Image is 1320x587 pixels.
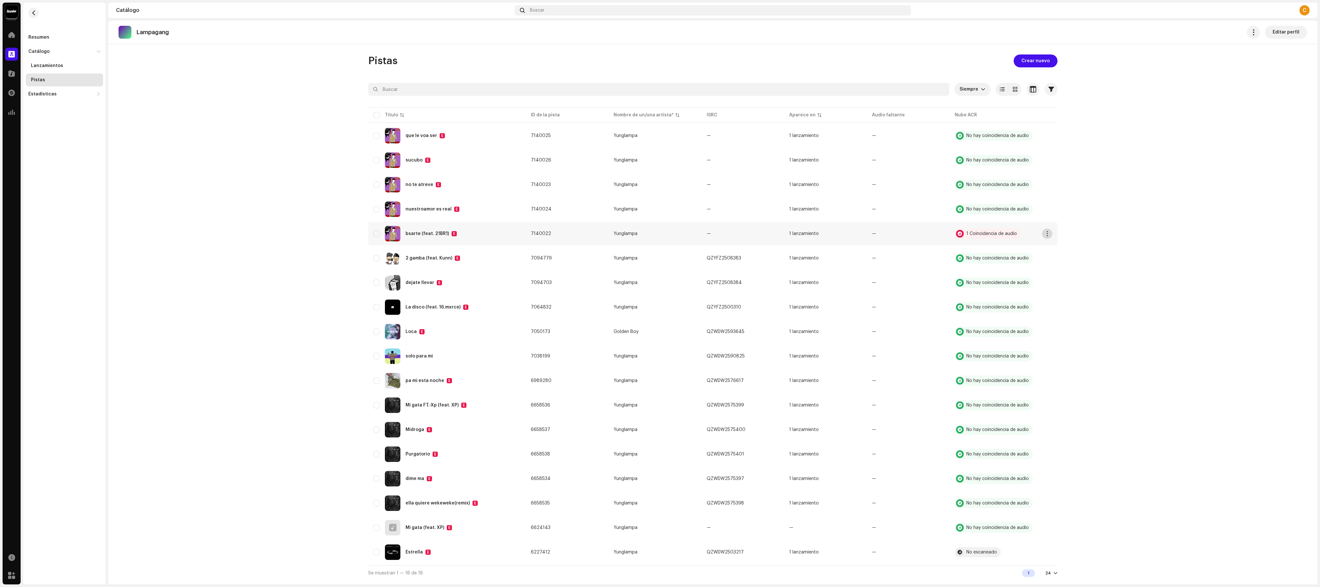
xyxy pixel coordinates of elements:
div: Yunglampa [614,378,637,383]
div: Yunglampa [614,158,637,162]
div: 1 lanzamiento [789,452,819,456]
div: que le voa ser [406,133,437,138]
span: Yunglampa [614,207,696,211]
div: 1 [1022,569,1035,577]
div: No hay coincidencia de audio [966,305,1029,309]
div: dime ma [406,476,424,481]
re-a-table-badge: — [872,305,944,309]
span: 7038199 [531,354,550,358]
span: 6227412 [531,550,550,554]
input: Buscar [368,83,949,96]
span: Yunglampa [614,403,696,407]
img: a13f0ff9-aa2f-497f-8aa2-84626e73876d [385,544,400,560]
div: E [447,378,452,383]
div: Yunglampa [614,403,637,407]
div: E [433,452,438,457]
div: No hay coincidencia de audio [966,501,1029,505]
div: — [707,207,711,211]
div: 1 lanzamiento [789,329,819,334]
div: Estrella [406,550,423,554]
span: 1 lanzamiento [789,182,862,187]
div: 1 lanzamiento [789,403,819,407]
span: 7094779 [531,256,552,260]
div: No hay coincidencia de audio [966,378,1029,383]
img: 9b498be1-bbfe-4aa1-80db-7a20e52476de [385,152,400,168]
div: La disco (feat. 16.mxrce) [406,305,461,309]
span: 6658534 [531,476,550,481]
span: Yunglampa [614,427,696,432]
span: 1 lanzamiento [789,476,862,481]
span: 7140025 [531,133,551,138]
div: E [425,158,430,163]
img: 25efe6b5-aeb0-44e4-b4fc-13013fd89224 [385,373,400,388]
div: 24 [1045,571,1051,576]
div: Aparece en [789,112,816,118]
div: E [440,133,445,138]
re-a-table-badge: — [872,354,944,358]
div: — [707,133,711,138]
span: Yunglampa [614,231,696,236]
re-a-table-badge: — [872,133,944,138]
re-a-table-badge: — [872,525,944,530]
span: Yunglampa [614,501,696,505]
div: — [707,231,711,236]
span: Yunglampa [614,305,696,309]
span: Yunglampa [614,256,696,260]
img: 9b498be1-bbfe-4aa1-80db-7a20e52476de [385,128,400,143]
img: 3c648e65-0723-4e85-8004-8625cec89ae8 [385,299,400,315]
div: Catálogo [116,8,512,13]
re-a-table-badge: — [872,280,944,285]
div: dejate llevar [406,280,434,285]
div: no te atreve [406,182,433,187]
span: 1 lanzamiento [789,231,862,236]
div: — [707,182,711,187]
div: QZWDW2575398 [707,501,744,505]
div: E [473,501,478,506]
re-a-table-badge: — [872,207,944,211]
img: 7c09a67b-57b4-466c-9a36-0304cb8dfaa4 [385,250,400,266]
re-m-nav-item: Resumen [26,31,103,44]
div: dropdown trigger [981,83,985,96]
re-a-table-badge: — [872,550,944,554]
div: E [454,207,459,212]
div: Midroga [406,427,424,432]
div: 1 lanzamiento [789,550,819,554]
div: 1 lanzamiento [789,378,819,383]
re-a-table-badge: — [872,378,944,383]
span: 7140022 [531,231,551,236]
span: 1 lanzamiento [789,403,862,407]
span: Yunglampa [614,280,696,285]
img: 1316a0df-1d4c-4050-ba89-0828a0fea9ff [385,397,400,413]
div: QZWDW2590825 [707,354,745,358]
div: No hay coincidencia de audio [966,256,1029,260]
div: Resumen [28,35,49,40]
div: Yunglampa [614,207,637,211]
span: 7140023 [531,182,551,187]
div: E [455,256,460,261]
span: Yunglampa [614,476,696,481]
span: 1 lanzamiento [789,207,862,211]
re-m-nav-dropdown: Catálogo [26,45,103,86]
div: nuestroamor es real [406,207,452,211]
span: Yunglampa [614,182,696,187]
div: E [463,305,468,310]
div: Yunglampa [614,280,637,285]
div: Título [385,112,398,118]
div: bsarte (feat. 21BR1) [406,231,449,236]
div: No escaneado [966,550,997,554]
div: Yunglampa [614,231,637,236]
div: 1 lanzamiento [789,501,819,505]
span: Yunglampa [614,525,696,530]
span: 1 lanzamiento [789,256,862,260]
div: QZWDW2575401 [707,452,744,456]
span: 1 lanzamiento [789,452,862,456]
div: E [447,525,452,530]
div: QZWDW2575397 [707,476,744,481]
span: 7140024 [531,207,551,211]
div: 1 lanzamiento [789,305,819,309]
div: 1 lanzamiento [789,158,819,162]
span: 1 lanzamiento [789,501,862,505]
re-m-nav-item: Pistas [26,73,103,86]
div: QZYFZ2500310 [707,305,741,309]
img: 10370c6a-d0e2-4592-b8a2-38f444b0ca44 [5,5,18,18]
